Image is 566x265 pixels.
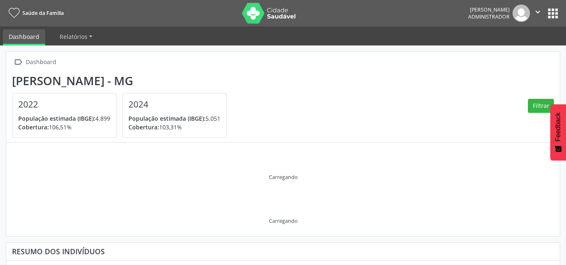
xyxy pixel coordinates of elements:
span: Saúde da Família [22,10,64,17]
span: Feedback [554,112,562,141]
div: Carregando [269,174,298,181]
a: Relatórios [54,29,98,44]
div: [PERSON_NAME] [468,6,510,13]
button: Filtrar [528,99,554,113]
span: População estimada (IBGE): [18,115,95,122]
div: [PERSON_NAME] - MG [12,74,232,88]
div: Dashboard [24,56,58,68]
div: Carregando [269,217,298,224]
span: Relatórios [60,33,87,41]
i:  [12,56,24,68]
p: 4.899 [18,114,110,123]
button:  [530,5,546,22]
span: Administrador [468,13,510,20]
p: 103,31% [128,123,220,131]
a: Dashboard [3,29,45,45]
a: Saúde da Família [6,6,64,20]
p: 5.051 [128,114,220,123]
span: Cobertura: [128,123,159,131]
span: Cobertura: [18,123,49,131]
h4: 2024 [128,99,220,110]
button: apps [546,6,560,21]
p: 106,51% [18,123,110,131]
h4: 2022 [18,99,110,110]
i:  [533,7,542,17]
span: População estimada (IBGE): [128,115,206,122]
a:  Dashboard [12,56,58,68]
div: Resumo dos indivíduos [12,247,554,256]
img: img [513,5,530,22]
button: Feedback - Mostrar pesquisa [550,104,566,160]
